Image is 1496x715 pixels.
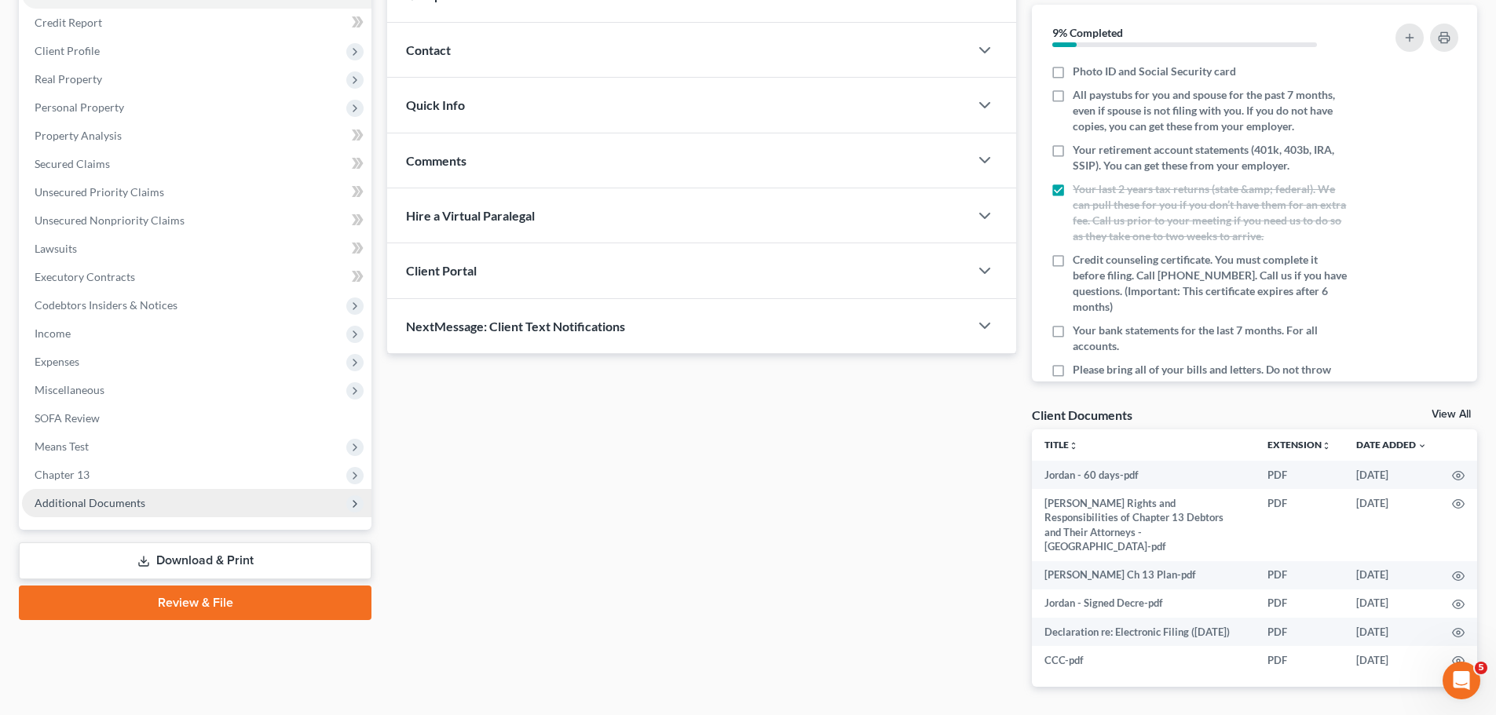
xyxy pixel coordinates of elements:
[1356,439,1427,451] a: Date Added expand_more
[1052,26,1123,39] strong: 9% Completed
[35,242,77,255] span: Lawsuits
[22,150,371,178] a: Secured Claims
[1073,181,1352,244] span: Your last 2 years tax returns (state &amp; federal). We can pull these for you if you don’t have ...
[35,411,100,425] span: SOFA Review
[1344,618,1439,646] td: [DATE]
[22,235,371,263] a: Lawsuits
[1032,407,1132,423] div: Client Documents
[1322,441,1331,451] i: unfold_more
[1073,323,1352,354] span: Your bank statements for the last 7 months. For all accounts.
[1073,64,1236,79] span: Photo ID and Social Security card
[35,326,71,340] span: Income
[35,44,100,57] span: Client Profile
[1032,461,1255,489] td: Jordan - 60 days-pdf
[35,72,102,86] span: Real Property
[1255,561,1344,589] td: PDF
[35,468,90,481] span: Chapter 13
[406,42,451,57] span: Contact
[35,100,124,114] span: Personal Property
[35,496,145,509] span: Additional Documents
[1344,489,1439,561] td: [DATE]
[1417,441,1427,451] i: expand_more
[1032,646,1255,674] td: CCC-pdf
[1344,561,1439,589] td: [DATE]
[1032,589,1255,618] td: Jordan - Signed Decre-pdf
[19,585,371,620] a: Review & File
[22,404,371,432] a: SOFA Review
[1032,618,1255,646] td: Declaration re: Electronic Filing ([DATE])
[1255,489,1344,561] td: PDF
[35,213,185,227] span: Unsecured Nonpriority Claims
[406,319,625,334] span: NextMessage: Client Text Notifications
[1344,589,1439,618] td: [DATE]
[1069,441,1078,451] i: unfold_more
[35,270,135,283] span: Executory Contracts
[35,129,122,142] span: Property Analysis
[1073,362,1352,393] span: Please bring all of your bills and letters. Do not throw them away.
[406,208,535,223] span: Hire a Virtual Paralegal
[35,157,110,170] span: Secured Claims
[35,440,89,453] span: Means Test
[1432,409,1471,420] a: View All
[19,542,371,579] a: Download & Print
[1475,662,1487,674] span: 5
[22,206,371,235] a: Unsecured Nonpriority Claims
[1443,662,1480,699] iframe: Intercom live chat
[1255,646,1344,674] td: PDF
[1073,87,1352,134] span: All paystubs for you and spouse for the past 7 months, even if spouse is not filing with you. If ...
[1032,489,1255,561] td: [PERSON_NAME] Rights and Responsibilities of Chapter 13 Debtors and Their Attorneys - [GEOGRAPHIC...
[1344,461,1439,489] td: [DATE]
[35,298,177,312] span: Codebtors Insiders & Notices
[22,9,371,37] a: Credit Report
[1032,561,1255,589] td: [PERSON_NAME] Ch 13 Plan-pdf
[22,263,371,291] a: Executory Contracts
[35,185,164,199] span: Unsecured Priority Claims
[35,16,102,29] span: Credit Report
[1255,461,1344,489] td: PDF
[406,97,465,112] span: Quick Info
[1255,618,1344,646] td: PDF
[22,178,371,206] a: Unsecured Priority Claims
[1073,142,1352,173] span: Your retirement account statements (401k, 403b, IRA, SSIP). You can get these from your employer.
[406,263,477,278] span: Client Portal
[35,355,79,368] span: Expenses
[1073,252,1352,315] span: Credit counseling certificate. You must complete it before filing. Call [PHONE_NUMBER]. Call us i...
[1344,646,1439,674] td: [DATE]
[22,122,371,150] a: Property Analysis
[1267,439,1331,451] a: Extensionunfold_more
[406,153,466,168] span: Comments
[1044,439,1078,451] a: Titleunfold_more
[35,383,104,396] span: Miscellaneous
[1255,589,1344,618] td: PDF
